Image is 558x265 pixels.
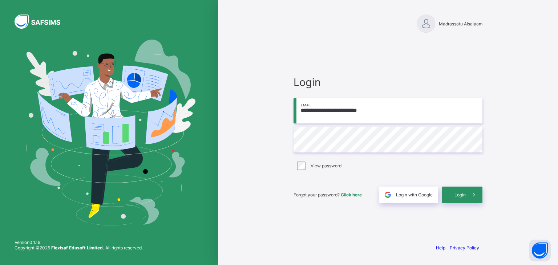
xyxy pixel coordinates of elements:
a: Help [436,245,445,250]
span: Login with Google [396,192,433,197]
img: google.396cfc9801f0270233282035f929180a.svg [384,191,392,199]
span: Version 0.1.19 [15,240,143,245]
a: Click here [341,192,362,197]
label: View password [311,163,341,168]
span: Login [294,76,482,89]
span: Madrassatu Alsalaam [439,21,482,26]
span: Copyright © 2025 All rights reserved. [15,245,143,250]
img: Hero Image [23,40,195,225]
strong: Flexisaf Edusoft Limited. [51,245,104,250]
button: Open asap [529,240,551,261]
img: SAFSIMS Logo [15,15,69,29]
span: Forgot your password? [294,192,362,197]
a: Privacy Policy [450,245,479,250]
span: Login [454,192,466,197]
